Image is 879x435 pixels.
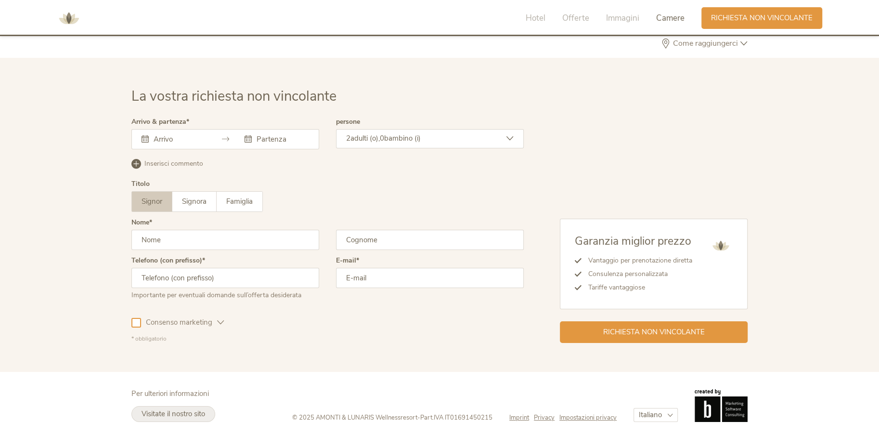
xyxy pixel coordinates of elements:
[534,413,559,422] a: Privacy
[509,413,529,422] span: Imprint
[142,197,162,206] span: Signor
[131,406,215,422] a: Visitate il nostro sito
[131,181,150,187] div: Titolo
[142,409,205,419] span: Visitate il nostro sito
[131,257,205,264] label: Telefono (con prefisso)
[131,230,319,250] input: Nome
[346,133,350,143] span: 2
[656,13,685,24] span: Camere
[509,413,534,422] a: Imprint
[336,119,360,125] label: persone
[603,327,705,337] span: Richiesta non vincolante
[384,133,421,143] span: bambino (i)
[582,254,692,267] li: Vantaggio per prenotazione diretta
[534,413,555,422] span: Privacy
[226,197,253,206] span: Famiglia
[336,230,524,250] input: Cognome
[380,133,384,143] span: 0
[709,234,733,258] img: AMONTI & LUNARIS Wellnessresort
[182,197,207,206] span: Signora
[671,40,740,47] span: Come raggiungerci
[141,317,217,328] span: Consenso marketing
[292,413,417,422] span: © 2025 AMONTI & LUNARIS Wellnessresort
[131,288,319,300] div: Importante per eventuali domande sull’offerta desiderata
[144,159,203,169] span: Inserisci commento
[336,268,524,288] input: E-mail
[582,281,692,294] li: Tariffe vantaggiose
[582,267,692,281] li: Consulenza personalizzata
[526,13,545,24] span: Hotel
[417,413,420,422] span: -
[131,335,524,343] div: * obbligatorio
[562,13,589,24] span: Offerte
[151,134,206,144] input: Arrivo
[131,268,319,288] input: Telefono (con prefisso)
[606,13,639,24] span: Immagini
[54,4,83,33] img: AMONTI & LUNARIS Wellnessresort
[420,413,492,422] span: Part.IVA IT01691450215
[559,413,617,422] a: Impostazioni privacy
[131,87,336,105] span: La vostra richiesta non vincolante
[54,14,83,21] a: AMONTI & LUNARIS Wellnessresort
[350,133,380,143] span: adulti (o),
[254,134,309,144] input: Partenza
[131,119,189,125] label: Arrivo & partenza
[131,219,152,226] label: Nome
[711,13,813,23] span: Richiesta non vincolante
[695,389,748,422] img: Brandnamic GmbH | Leading Hospitality Solutions
[336,257,359,264] label: E-mail
[131,389,209,398] span: Per ulteriori informazioni
[575,234,691,249] span: Garanzia miglior prezzo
